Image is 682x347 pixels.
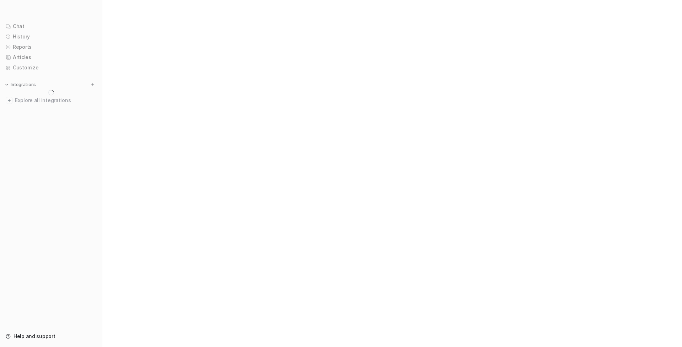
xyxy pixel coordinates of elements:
a: Explore all integrations [3,95,99,105]
img: explore all integrations [6,97,13,104]
a: History [3,32,99,42]
img: expand menu [4,82,9,87]
span: Explore all integrations [15,95,96,106]
img: menu_add.svg [90,82,95,87]
p: Integrations [11,82,36,88]
a: Chat [3,21,99,31]
a: Articles [3,52,99,62]
a: Customize [3,63,99,73]
button: Integrations [3,81,38,88]
a: Reports [3,42,99,52]
a: Help and support [3,331,99,341]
